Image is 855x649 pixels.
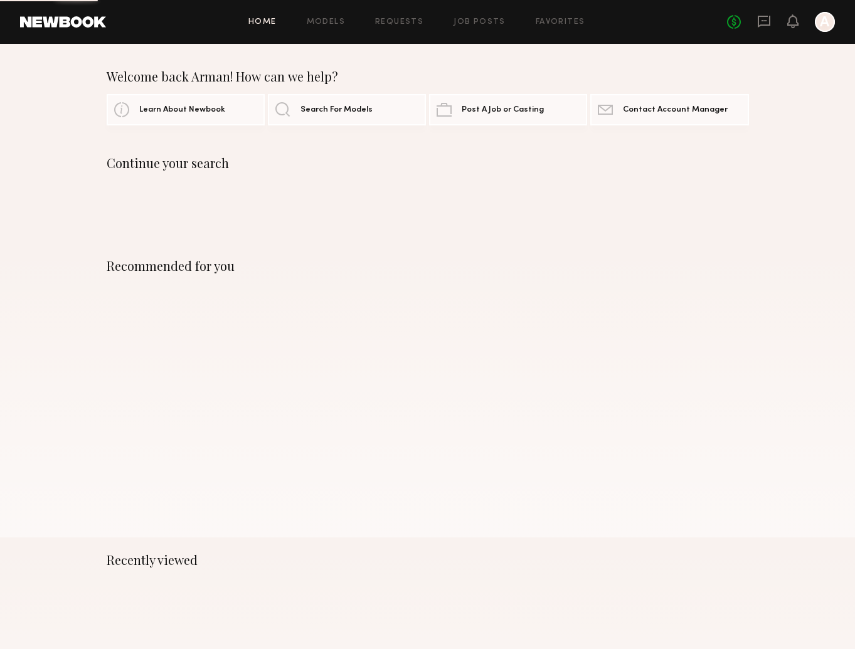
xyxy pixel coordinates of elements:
a: Job Posts [454,18,506,26]
span: Search For Models [300,106,373,114]
span: Post A Job or Casting [462,106,544,114]
span: Learn About Newbook [139,106,225,114]
a: Post A Job or Casting [429,94,587,125]
a: Home [248,18,277,26]
a: Requests [375,18,423,26]
div: Recently viewed [107,552,749,567]
a: Search For Models [268,94,426,125]
a: Models [307,18,345,26]
a: Learn About Newbook [107,94,265,125]
a: Favorites [536,18,585,26]
span: Contact Account Manager [623,106,728,114]
a: Contact Account Manager [590,94,748,125]
div: Continue your search [107,156,749,171]
div: Recommended for you [107,258,749,273]
a: A [815,12,835,32]
div: Welcome back Arman! How can we help? [107,69,749,84]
